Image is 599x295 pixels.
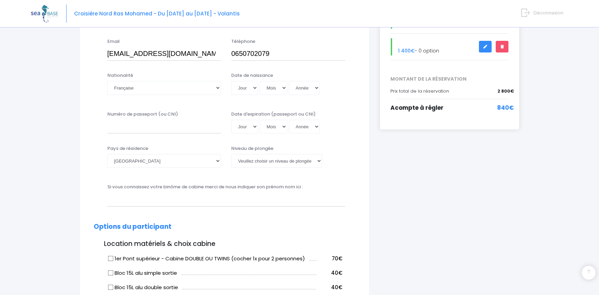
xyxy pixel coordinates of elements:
label: Téléphone [231,38,255,45]
span: Déconnexion [533,10,563,16]
span: Prix total de la réservation [390,88,449,94]
label: Date de naissance [231,72,273,79]
label: Bloc 15L alu simple sortie [108,269,177,277]
label: Niveau de plongée [231,145,273,152]
label: Si vous connaissez votre binôme de cabine merci de nous indiquer son prénom nom ici : [107,184,303,190]
span: 1 400€ [398,47,415,54]
span: MONTANT DE LA RÉSERVATION [385,75,514,83]
h2: Options du participant [94,223,355,231]
input: 1er Pont supérieur - Cabine DOUBLE OU TWINS (cocher 1x pour 2 personnes) [108,256,113,261]
div: - 0 option [385,38,514,56]
label: Date d'expiration (passeport ou CNI) [231,111,316,118]
span: 40€ [331,269,342,276]
span: 840€ [497,104,514,113]
input: Bloc 15L alu double sortie [108,284,113,290]
span: 40€ [331,284,342,291]
label: Numéro de passeport (ou CNI) [107,111,178,118]
input: Bloc 15L alu simple sortie [108,270,113,275]
label: Pays de résidence [107,145,148,152]
label: Bloc 15L alu double sortie [108,284,178,292]
span: 70€ [332,255,342,262]
label: Email [107,38,120,45]
h3: Location matériels & choix cabine [94,240,355,248]
label: Nationalité [107,72,133,79]
span: Croisière Nord Ras Mohamed - Du [DATE] au [DATE] - Volantis [74,10,240,17]
span: Acompte à régler [390,104,444,112]
label: 1er Pont supérieur - Cabine DOUBLE OU TWINS (cocher 1x pour 2 personnes) [108,255,305,263]
span: 2 800€ [497,88,514,95]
